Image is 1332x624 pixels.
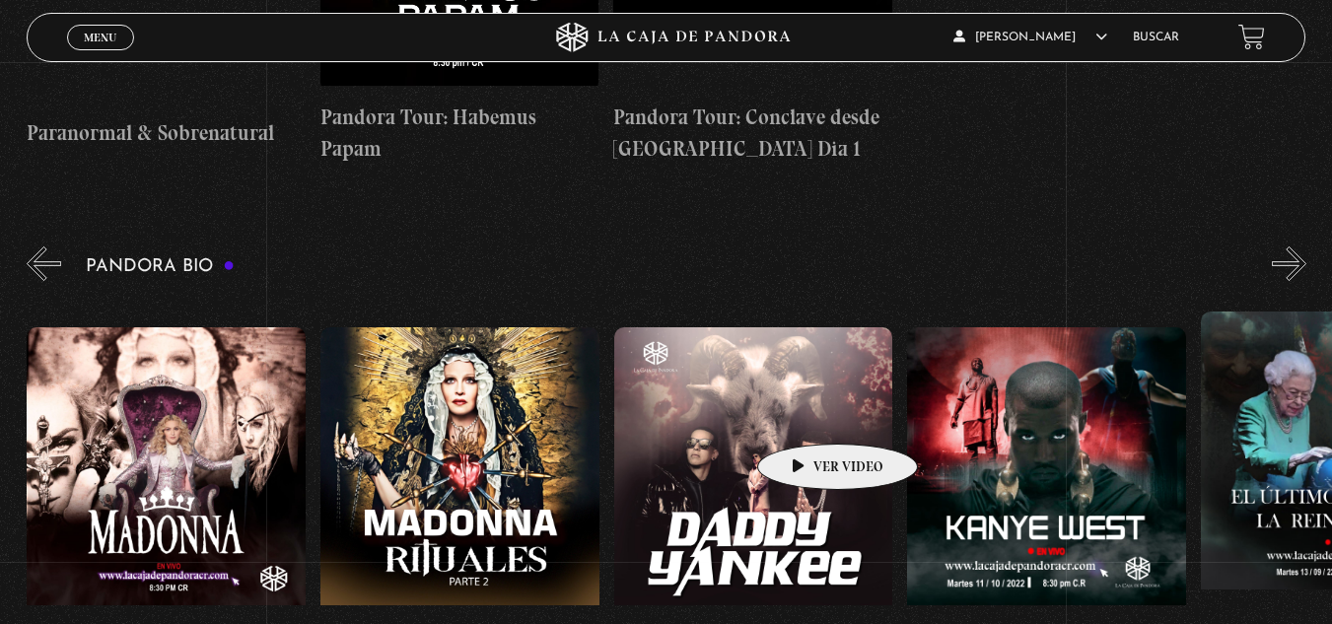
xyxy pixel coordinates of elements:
span: [PERSON_NAME] [953,32,1107,43]
button: Previous [27,246,61,281]
h3: Pandora Bio [86,257,235,276]
span: Cerrar [77,47,123,61]
a: View your shopping cart [1238,24,1265,50]
h4: Paranormal & Sobrenatural [27,117,306,149]
h4: Pandora Tour: Habemus Papam [320,102,599,164]
span: Menu [84,32,116,43]
button: Next [1272,246,1306,281]
h4: Pandora Tour: Conclave desde [GEOGRAPHIC_DATA] Dia 1 [613,102,892,164]
a: Buscar [1133,32,1179,43]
